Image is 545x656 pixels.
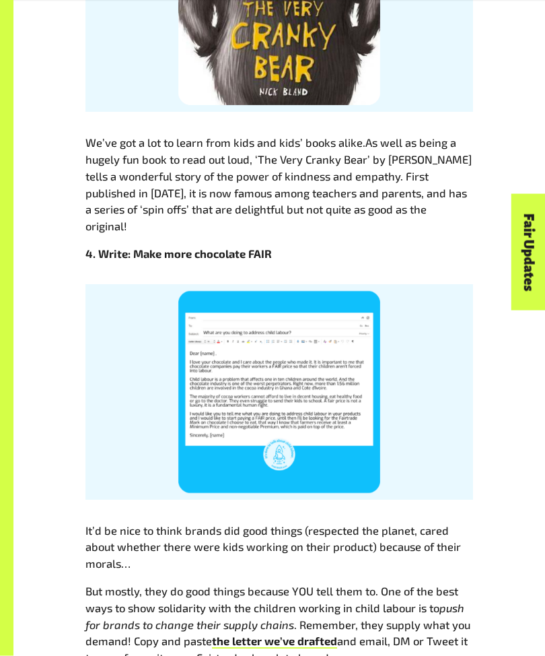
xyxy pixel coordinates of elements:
span: push for bra [85,601,464,632]
span: We’ve got a lot to learn from kids and kids’ books alike. [85,136,365,150]
span: It’d be nice to think brands did good things (respected the planet, cared about whether there wer... [85,524,461,571]
span: But mostly, they do good things because YOU tell them to. One of the best ways to show solidarity... [85,585,458,615]
a: the letter we’ve drafted [212,634,337,649]
span: 4. Write: Make more chocolate FAIR [85,247,272,261]
span: the letter we’ve drafted [212,634,337,648]
span: nds to change their supply chains [121,618,294,632]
